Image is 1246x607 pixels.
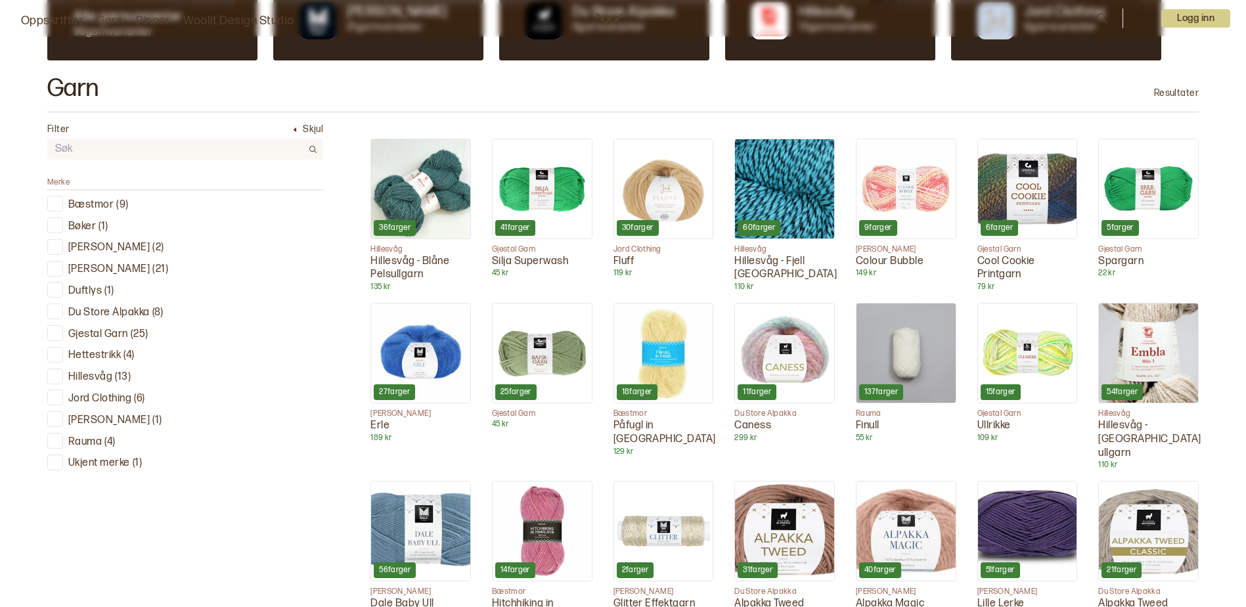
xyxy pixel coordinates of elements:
[614,139,713,238] img: Fluff
[152,306,163,320] p: ( 8 )
[613,303,714,457] a: Påfugl in Paris18fargerBæstmorPåfugl in [GEOGRAPHIC_DATA]129 kr
[734,587,835,597] p: Du Store Alpakka
[68,306,150,320] p: Du Store Alpakka
[622,387,652,397] p: 18 farger
[977,139,1078,292] a: Cool Cookie Printgarn6fargerGjestal GarnCool Cookie Printgarn79 kr
[622,565,649,575] p: 2 farger
[856,255,956,269] p: Colour Bubble
[735,139,834,238] img: Hillesvåg - Fjell Sokkegarn
[371,482,470,581] img: Dale Baby Ull
[734,255,835,282] p: Hillesvåg - Fjell [GEOGRAPHIC_DATA]
[371,139,470,238] img: Hillesvåg - Blåne Pelsullgarn
[977,409,1078,419] p: Gjestal Garn
[734,433,835,443] p: 299 kr
[47,76,99,101] h2: Garn
[303,123,323,136] p: Skjul
[856,244,956,255] p: [PERSON_NAME]
[613,244,714,255] p: Jord Clothing
[136,12,170,30] a: Pinner
[613,587,714,597] p: [PERSON_NAME]
[152,241,164,255] p: ( 2 )
[493,139,592,238] img: Silja Superwash
[370,433,471,443] p: 189 kr
[492,409,592,419] p: Gjestal Garn
[493,482,592,581] img: Hitchhiking in Himalaya
[492,587,592,597] p: Bæstmor
[68,241,150,255] p: [PERSON_NAME]
[977,303,1078,443] a: Ullrikke15fargerGjestal GarnUllrikke109 kr
[856,587,956,597] p: [PERSON_NAME]
[379,387,410,397] p: 27 farger
[370,303,471,443] a: Erle27farger[PERSON_NAME]Erle189 kr
[501,565,530,575] p: 14 farger
[68,457,130,470] p: Ukjent merke
[1099,303,1198,403] img: Hillesvåg - Embla ullgarn
[978,139,1077,238] img: Cool Cookie Printgarn
[68,328,128,342] p: Gjestal Garn
[492,303,592,430] a: 25fargerGjestal Garn45 kr
[370,139,471,292] a: Hillesvåg - Blåne Pelsullgarn36fargerHillesvågHillesvåg - Blåne Pelsullgarn135 kr
[734,244,835,255] p: Hillesvåg
[1099,482,1198,581] img: Alpakka Tweed Classic
[370,409,471,419] p: [PERSON_NAME]
[613,139,714,279] a: Fluff30fargerJord ClothingFluff119 kr
[596,13,623,24] a: Woolit
[614,482,713,581] img: Glitter Effektgarn
[613,255,714,269] p: Fluff
[622,223,654,233] p: 30 farger
[492,244,592,255] p: Gjestal Garn
[492,268,592,279] p: 45 kr
[613,409,714,419] p: Bæstmor
[492,255,592,269] p: Silja Superwash
[134,392,145,406] p: ( 6 )
[116,198,128,212] p: ( 9 )
[68,371,112,384] p: Hillesvåg
[743,565,772,575] p: 31 farger
[492,419,592,430] p: 45 kr
[133,457,142,470] p: ( 1 )
[734,139,835,292] a: Hillesvåg - Fjell Sokkegarn60fargerHillesvågHillesvåg - Fjell [GEOGRAPHIC_DATA]110 kr
[68,349,121,363] p: Hettestrikk
[68,284,102,298] p: Duftlys
[735,482,834,581] img: Alpakka Tweed
[857,139,956,238] img: Colour Bubble
[977,419,1078,433] p: Ullrikke
[743,387,771,397] p: 11 farger
[47,140,302,159] input: Søk
[115,371,131,384] p: ( 13 )
[1161,9,1230,28] button: User dropdown
[1098,460,1199,470] p: 110 kr
[977,255,1078,282] p: Cool Cookie Printgarn
[68,392,131,406] p: Jord Clothing
[68,220,96,234] p: Bøker
[613,447,714,457] p: 129 kr
[856,409,956,419] p: Rauma
[743,223,775,233] p: 60 farger
[857,482,956,581] img: Alpakka Magic
[857,303,956,403] img: Finull
[613,268,714,279] p: 119 kr
[47,177,70,187] span: Merke
[1098,268,1199,279] p: 22 kr
[370,282,471,292] p: 135 kr
[1154,87,1199,100] p: Resultater
[371,303,470,403] img: Erle
[492,139,592,279] a: Silja Superwash41fargerGjestal GarnSilja Superwash45 kr
[613,419,714,447] p: Påfugl in [GEOGRAPHIC_DATA]
[379,223,411,233] p: 36 farger
[68,263,150,277] p: [PERSON_NAME]
[978,482,1077,581] img: Lille Lerke
[1098,409,1199,419] p: Hillesvåg
[734,419,835,433] p: Caness
[1161,9,1230,28] p: Logg inn
[370,587,471,597] p: [PERSON_NAME]
[104,284,114,298] p: ( 1 )
[864,387,898,397] p: 137 farger
[864,565,896,575] p: 40 farger
[1107,387,1138,397] p: 54 farger
[986,387,1015,397] p: 15 farger
[97,12,123,30] a: Garn
[856,303,956,443] a: Finull137fargerRaumaFinull55 kr
[614,303,713,403] img: Påfugl in Paris
[152,414,162,428] p: ( 1 )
